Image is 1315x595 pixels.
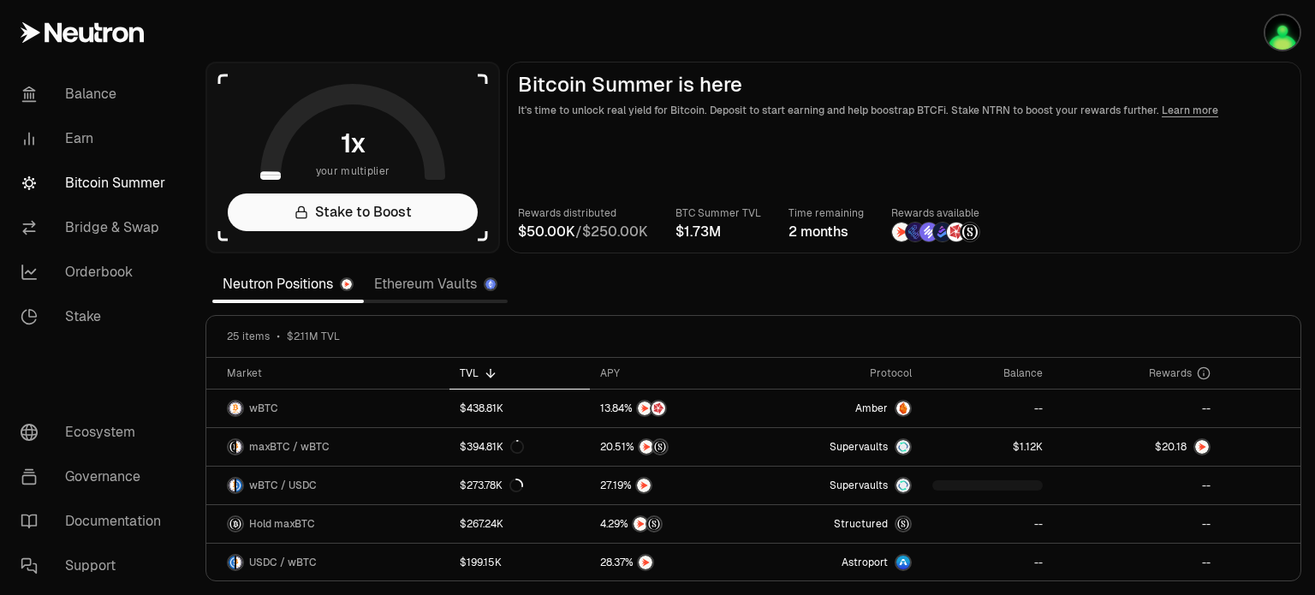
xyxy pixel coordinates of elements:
[249,479,317,492] span: wBTC / USDC
[449,544,590,581] a: $199.15K
[7,116,185,161] a: Earn
[600,400,741,417] button: NTRNMars Fragments
[460,440,524,454] div: $394.81K
[1053,544,1221,581] a: --
[249,556,317,569] span: USDC / wBTC
[449,390,590,427] a: $438.81K
[206,467,449,504] a: wBTC LogoUSDC LogowBTC / USDC
[1195,440,1209,454] img: NTRN Logo
[485,279,496,289] img: Ethereum Logo
[638,402,652,415] img: NTRN
[249,440,330,454] span: maxBTC / wBTC
[1053,467,1221,504] a: --
[1265,15,1300,50] img: Ledger Cosmos 1
[892,223,911,241] img: NTRN
[249,517,315,531] span: Hold maxBTC
[788,222,864,242] div: 2 months
[932,366,1043,380] div: Balance
[460,366,580,380] div: TVL
[590,428,752,466] a: NTRNStructured Points
[896,479,910,492] img: Supervaults
[752,390,922,427] a: AmberAmber
[518,73,1290,97] h2: Bitcoin Summer is here
[600,554,741,571] button: NTRN
[830,479,888,492] span: Supervaults
[919,223,938,241] img: Solv Points
[206,428,449,466] a: maxBTC LogowBTC LogomaxBTC / wBTC
[227,366,439,380] div: Market
[229,402,242,415] img: wBTC Logo
[7,295,185,339] a: Stake
[1053,390,1221,427] a: --
[460,556,502,569] div: $199.15K
[1053,505,1221,543] a: --
[1162,104,1218,117] a: Learn more
[236,440,242,454] img: wBTC Logo
[518,222,648,242] div: /
[752,505,922,543] a: StructuredmaxBTC
[1053,428,1221,466] a: NTRN Logo
[460,479,523,492] div: $273.78K
[639,556,652,569] img: NTRN
[788,205,864,222] p: Time remaining
[933,223,952,241] img: Bedrock Diamonds
[287,330,340,343] span: $2.11M TVL
[922,544,1053,581] a: --
[855,402,888,415] span: Amber
[449,428,590,466] a: $394.81K
[229,479,235,492] img: wBTC Logo
[906,223,925,241] img: EtherFi Points
[752,544,922,581] a: Astroport
[896,517,910,531] img: maxBTC
[449,467,590,504] a: $273.78K
[460,517,503,531] div: $267.24K
[834,517,888,531] span: Structured
[600,515,741,533] button: NTRNStructured Points
[206,390,449,427] a: wBTC LogowBTC
[600,477,741,494] button: NTRN
[229,556,235,569] img: USDC Logo
[600,438,741,455] button: NTRNStructured Points
[206,505,449,543] a: maxBTC LogoHold maxBTC
[830,440,888,454] span: Supervaults
[206,544,449,581] a: USDC LogowBTC LogoUSDC / wBTC
[590,467,752,504] a: NTRN
[449,505,590,543] a: $267.24K
[752,467,922,504] a: SupervaultsSupervaults
[236,556,242,569] img: wBTC Logo
[637,479,651,492] img: NTRN
[7,410,185,455] a: Ecosystem
[227,330,270,343] span: 25 items
[7,161,185,205] a: Bitcoin Summer
[752,428,922,466] a: SupervaultsSupervaults
[762,366,912,380] div: Protocol
[460,402,503,415] div: $438.81K
[653,440,667,454] img: Structured Points
[7,72,185,116] a: Balance
[634,517,647,531] img: NTRN
[228,193,478,231] a: Stake to Boost
[229,517,242,531] img: maxBTC Logo
[922,505,1053,543] a: --
[896,440,910,454] img: Supervaults
[891,205,980,222] p: Rewards available
[922,390,1053,427] a: --
[7,544,185,588] a: Support
[590,544,752,581] a: NTRN
[1149,366,1192,380] span: Rewards
[590,390,752,427] a: NTRNMars Fragments
[600,366,741,380] div: APY
[896,402,910,415] img: Amber
[961,223,979,241] img: Structured Points
[364,267,508,301] a: Ethereum Vaults
[842,556,888,569] span: Astroport
[212,267,364,301] a: Neutron Positions
[7,205,185,250] a: Bridge & Swap
[7,499,185,544] a: Documentation
[249,402,278,415] span: wBTC
[7,455,185,499] a: Governance
[647,517,661,531] img: Structured Points
[229,440,235,454] img: maxBTC Logo
[316,163,390,180] span: your multiplier
[675,205,761,222] p: BTC Summer TVL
